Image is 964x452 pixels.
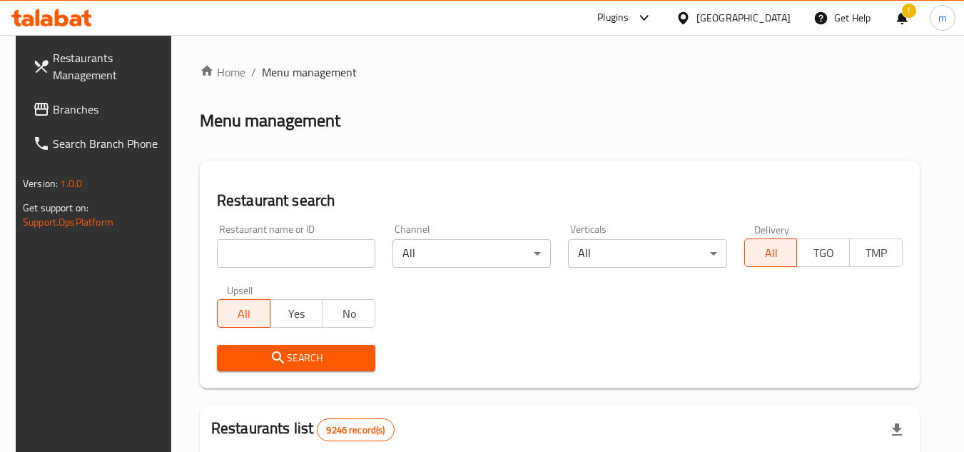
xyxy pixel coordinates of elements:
span: Version: [23,174,58,193]
span: Branches [53,101,166,118]
span: Search [228,349,364,367]
span: m [938,10,947,26]
div: Total records count [317,418,394,441]
span: Get support on: [23,199,88,217]
a: Restaurants Management [21,41,177,92]
div: All [392,239,551,268]
span: All [223,303,265,324]
button: Search [217,345,375,371]
a: Home [200,64,245,81]
h2: Menu management [200,109,340,132]
h2: Restaurants list [211,418,395,441]
span: TGO [803,243,844,263]
a: Search Branch Phone [21,126,177,161]
a: Support.OpsPlatform [23,213,113,231]
label: Upsell [227,285,253,295]
a: Branches [21,92,177,126]
span: No [328,303,370,324]
label: Delivery [754,224,790,234]
div: All [568,239,726,268]
span: Restaurants Management [53,49,166,84]
input: Search for restaurant name or ID.. [217,239,375,268]
button: No [322,299,375,328]
h2: Restaurant search [217,190,903,211]
span: TMP [856,243,897,263]
span: Menu management [262,64,357,81]
span: Search Branch Phone [53,135,166,152]
div: Plugins [597,9,629,26]
div: [GEOGRAPHIC_DATA] [696,10,791,26]
nav: breadcrumb [200,64,920,81]
button: TGO [796,238,850,267]
button: TMP [849,238,903,267]
span: Yes [276,303,318,324]
span: 9246 record(s) [318,423,393,437]
button: Yes [270,299,323,328]
div: Export file [880,413,914,447]
button: All [744,238,798,267]
button: All [217,299,270,328]
span: All [751,243,792,263]
li: / [251,64,256,81]
span: 1.0.0 [60,174,82,193]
